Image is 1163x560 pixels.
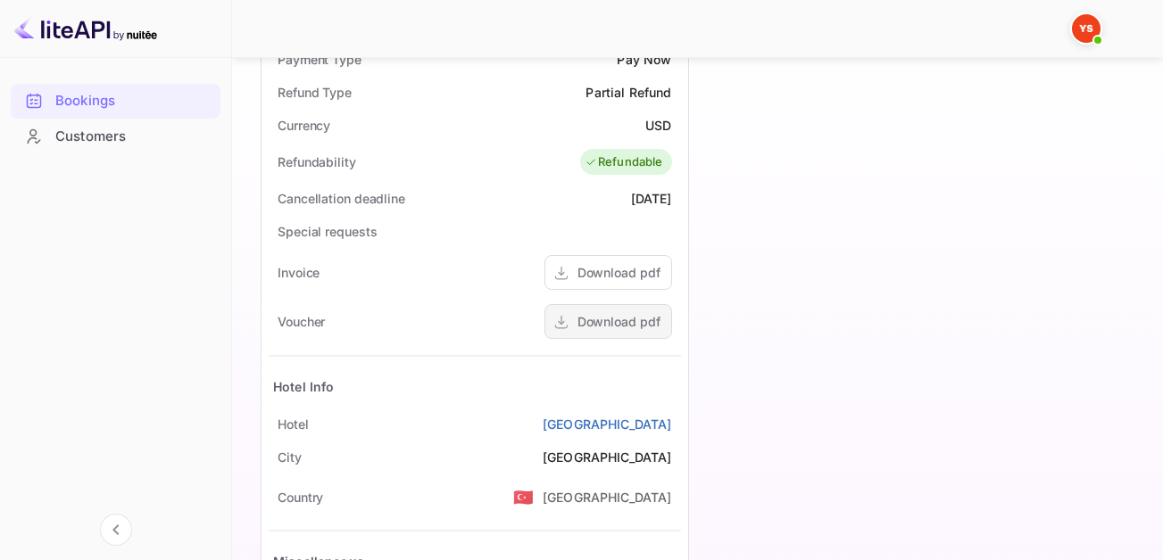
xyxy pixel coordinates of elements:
[11,84,220,119] div: Bookings
[278,312,325,331] div: Voucher
[577,263,660,282] div: Download pdf
[543,415,672,433] a: [GEOGRAPHIC_DATA]
[11,119,220,152] a: Customers
[278,50,361,69] div: Payment Type
[11,84,220,117] a: Bookings
[100,514,132,546] button: Collapse navigation
[631,189,672,208] div: [DATE]
[55,127,212,147] div: Customers
[586,83,671,102] div: Partial Refund
[278,83,352,102] div: Refund Type
[278,263,320,282] div: Invoice
[617,50,671,69] div: Pay Now
[577,312,660,331] div: Download pdf
[278,415,309,433] div: Hotel
[1072,14,1101,43] img: Yandex Support
[273,377,335,396] div: Hotel Info
[543,488,672,506] div: [GEOGRAPHIC_DATA]
[278,488,323,506] div: Country
[278,116,330,135] div: Currency
[543,448,672,466] div: [GEOGRAPHIC_DATA]
[278,448,302,466] div: City
[278,152,356,171] div: Refundability
[645,116,671,135] div: USD
[278,189,405,208] div: Cancellation deadline
[585,153,663,171] div: Refundable
[55,91,212,111] div: Bookings
[513,481,534,513] span: United States
[11,119,220,154] div: Customers
[278,222,377,241] div: Special requests
[14,14,157,43] img: LiteAPI logo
